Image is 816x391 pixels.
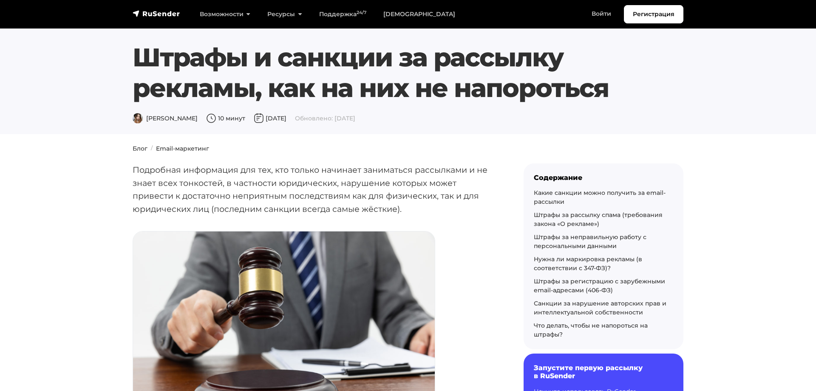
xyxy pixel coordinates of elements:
[357,10,366,15] sup: 24/7
[624,5,683,23] a: Регистрация
[259,6,310,23] a: Ресурсы
[583,5,620,23] a: Войти
[295,114,355,122] span: Обновлено: [DATE]
[534,189,666,205] a: Какие санкции можно получить за email-рассылки
[534,300,666,316] a: Санкции за нарушение авторских прав и интеллектуальной собственности
[206,113,216,123] img: Время чтения
[534,322,648,338] a: Что делать, чтобы не напороться на штрафы?
[133,145,147,152] a: Блог
[311,6,375,23] a: Поддержка24/7
[206,114,245,122] span: 10 минут
[534,211,663,228] a: Штрафы за рассылку спама (требования закона «О рекламе»)
[534,174,673,182] div: Содержание
[254,113,264,123] img: Дата публикации
[133,114,198,122] span: [PERSON_NAME]
[133,42,637,103] h1: Штрафы и санкции за рассылку рекламы, как на них не напороться
[534,364,673,380] h6: Запустите первую рассылку в RuSender
[534,277,665,294] a: Штрафы за регистрацию с зарубежными email-адресами (406-ФЗ)
[147,144,209,153] li: Email-маркетинг
[133,9,180,18] img: RuSender
[534,255,642,272] a: Нужна ли маркировка рекламы (в соответствии с 347-ФЗ)?
[254,114,286,122] span: [DATE]
[191,6,259,23] a: Возможности
[127,144,688,153] nav: breadcrumb
[133,163,496,216] p: Подробная информация для тех, кто только начинает заниматься рассылками и не знает всех тонкостей...
[534,233,646,250] a: Штрафы за неправильную работу с персональными данными
[375,6,464,23] a: [DEMOGRAPHIC_DATA]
